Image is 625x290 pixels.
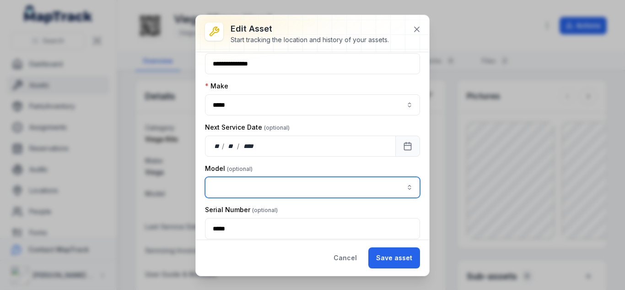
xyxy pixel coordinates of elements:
[205,82,228,91] label: Make
[231,22,389,35] h3: Edit asset
[205,164,253,173] label: Model
[237,142,240,151] div: /
[326,247,365,268] button: Cancel
[205,177,420,198] input: asset-edit:cf[15485646-641d-4018-a890-10f5a66d77ec]-label
[205,123,290,132] label: Next Service Date
[213,142,222,151] div: day,
[225,142,237,151] div: month,
[205,205,278,214] label: Serial Number
[240,142,257,151] div: year,
[368,247,420,268] button: Save asset
[205,94,420,115] input: asset-edit:cf[9e2fc107-2520-4a87-af5f-f70990c66785]-label
[222,142,225,151] div: /
[395,136,420,157] button: Calendar
[231,35,389,44] div: Start tracking the location and history of your assets.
